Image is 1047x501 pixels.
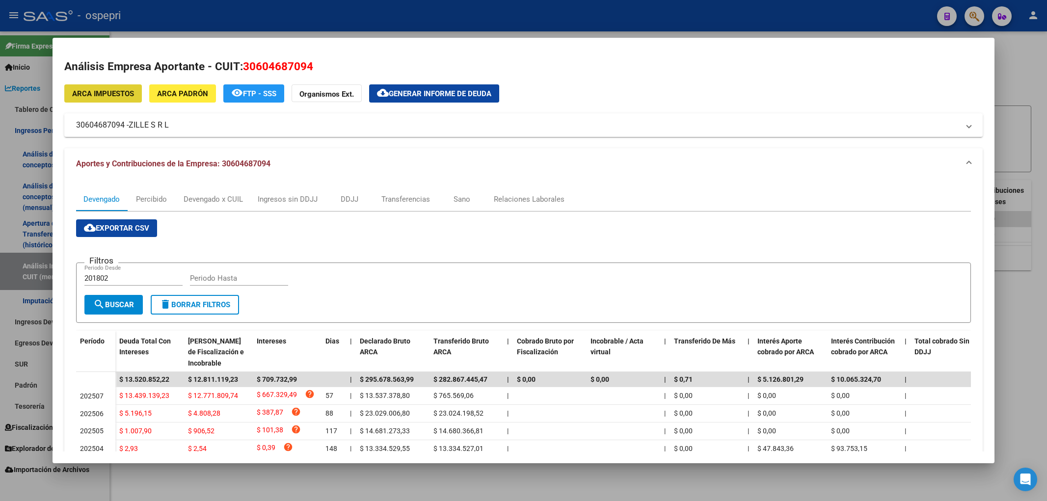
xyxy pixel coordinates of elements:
[291,407,301,417] i: help
[136,194,167,205] div: Percibido
[360,427,410,435] span: $ 14.681.273,33
[901,331,911,374] datatable-header-cell: |
[911,331,984,374] datatable-header-cell: Total cobrado Sin DDJJ
[587,331,660,374] datatable-header-cell: Incobrable / Acta virtual
[292,84,362,103] button: Organismos Ext.
[360,337,410,356] span: Declarado Bruto ARCA
[831,392,850,399] span: $ 0,00
[84,255,118,266] h3: Filtros
[119,445,138,452] span: $ 2,93
[72,89,134,98] span: ARCA Impuestos
[151,295,239,315] button: Borrar Filtros
[591,337,644,356] span: Incobrable / Acta virtual
[257,424,283,438] span: $ 101,38
[360,375,414,383] span: $ 295.678.563,99
[905,337,907,345] span: |
[757,392,776,399] span: $ 0,00
[188,427,215,435] span: $ 906,52
[283,442,293,452] i: help
[433,445,483,452] span: $ 13.334.527,01
[80,427,104,435] span: 202505
[905,375,907,383] span: |
[454,194,470,205] div: Sano
[80,337,105,345] span: Período
[757,445,794,452] span: $ 47.843,36
[84,224,149,233] span: Exportar CSV
[76,159,270,168] span: Aportes y Contribuciones de la Empresa: 30604687094
[507,375,509,383] span: |
[243,89,276,98] span: FTP - SSS
[674,392,693,399] span: $ 0,00
[160,298,171,310] mat-icon: delete
[433,375,487,383] span: $ 282.867.445,47
[831,427,850,435] span: $ 0,00
[433,427,483,435] span: $ 14.680.366,81
[591,375,609,383] span: $ 0,00
[748,337,750,345] span: |
[831,445,867,452] span: $ 93.753,15
[507,409,509,417] span: |
[664,445,666,452] span: |
[350,445,351,452] span: |
[257,407,283,420] span: $ 387,87
[757,427,776,435] span: $ 0,00
[341,194,358,205] div: DDJJ
[64,84,142,103] button: ARCA Impuestos
[93,298,105,310] mat-icon: search
[76,119,960,131] mat-panel-title: 30604687094 -
[433,337,489,356] span: Transferido Bruto ARCA
[757,409,776,417] span: $ 0,00
[350,409,351,417] span: |
[670,331,744,374] datatable-header-cell: Transferido De Más
[753,331,827,374] datatable-header-cell: Interés Aporte cobrado por ARCA
[160,300,230,309] span: Borrar Filtros
[76,219,157,237] button: Exportar CSV
[80,410,104,418] span: 202506
[64,58,983,75] h2: Análisis Empresa Aportante - CUIT:
[129,119,169,131] span: ZILLE S R L
[827,331,901,374] datatable-header-cell: Interés Contribución cobrado por ARCA
[291,424,301,434] i: help
[664,392,666,399] span: |
[188,409,220,417] span: $ 4.808,28
[757,337,814,356] span: Interés Aporte cobrado por ARCA
[350,392,351,399] span: |
[350,375,352,383] span: |
[748,375,750,383] span: |
[243,60,313,73] span: 30604687094
[157,89,208,98] span: ARCA Padrón
[64,113,983,137] mat-expansion-panel-header: 30604687094 -ZILLE S R L
[674,445,693,452] span: $ 0,00
[64,148,983,180] mat-expansion-panel-header: Aportes y Contribuciones de la Empresa: 30604687094
[257,375,297,383] span: $ 709.732,99
[369,84,499,103] button: Generar informe de deuda
[905,392,906,399] span: |
[76,331,115,372] datatable-header-cell: Período
[503,331,513,374] datatable-header-cell: |
[188,445,207,452] span: $ 2,54
[389,89,491,98] span: Generar informe de deuda
[507,427,509,435] span: |
[674,337,735,345] span: Transferido De Más
[748,427,749,435] span: |
[115,331,184,374] datatable-header-cell: Deuda Total Con Intereses
[664,337,666,345] span: |
[83,194,120,205] div: Devengado
[356,331,430,374] datatable-header-cell: Declarado Bruto ARCA
[325,409,333,417] span: 88
[325,392,333,399] span: 57
[674,427,693,435] span: $ 0,00
[350,427,351,435] span: |
[507,445,509,452] span: |
[325,427,337,435] span: 117
[381,194,430,205] div: Transferencias
[350,337,352,345] span: |
[831,409,850,417] span: $ 0,00
[257,442,275,455] span: $ 0,39
[322,331,346,374] datatable-header-cell: Dias
[299,90,354,99] strong: Organismos Ext.
[188,392,238,399] span: $ 12.771.809,74
[360,392,410,399] span: $ 13.537.378,80
[748,409,749,417] span: |
[517,337,574,356] span: Cobrado Bruto por Fiscalización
